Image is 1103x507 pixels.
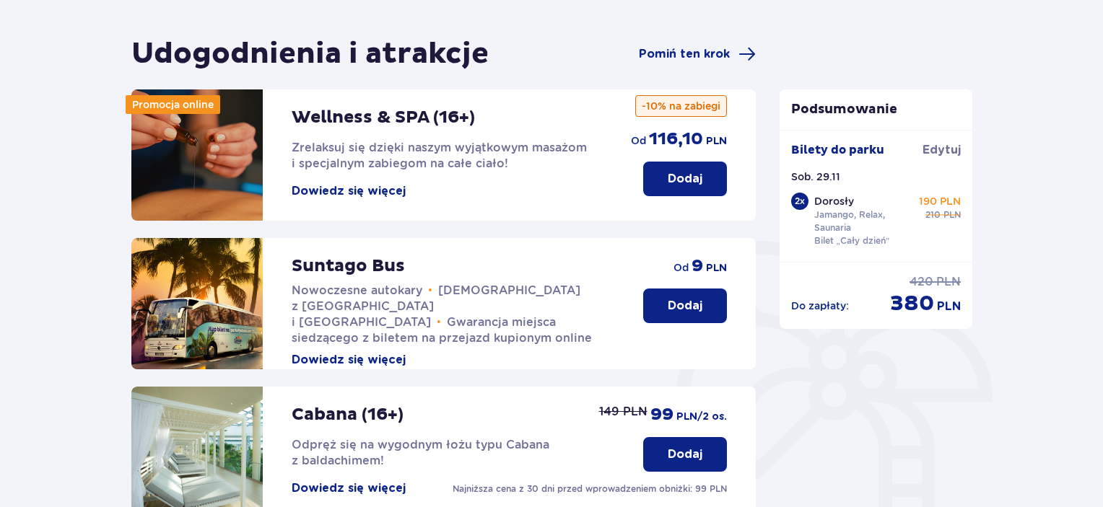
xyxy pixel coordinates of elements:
[292,107,475,128] p: Wellness & SPA (16+)
[673,260,689,275] p: od
[706,134,727,149] p: PLN
[668,298,702,314] p: Dodaj
[919,194,961,208] p: 190 PLN
[292,352,406,368] button: Dowiedz się więcej
[668,171,702,187] p: Dodaj
[126,95,220,114] div: Promocja online
[814,234,890,247] p: Bilet „Cały dzień”
[643,288,727,323] button: Dodaj
[639,45,756,63] a: Pomiń ten krok
[692,255,703,277] p: 9
[910,274,933,290] p: 420
[814,194,854,208] p: Dorosły
[292,141,587,170] span: Zrelaksuj się dzięki naszym wyjątkowym masażom i specjalnym zabiegom na całe ciało!
[292,404,404,426] p: Cabana (16+)
[437,315,441,330] span: •
[936,274,961,290] p: PLN
[643,437,727,472] button: Dodaj
[292,255,405,277] p: Suntago Bus
[599,404,648,420] p: 149 PLN
[791,169,840,184] p: Sob. 29.11
[890,290,934,317] p: 380
[814,208,914,234] p: Jamango, Relax, Saunaria
[943,208,961,221] p: PLN
[937,299,961,314] p: PLN
[780,101,973,118] p: Podsumowanie
[791,142,884,158] p: Bilety do parku
[292,283,422,297] span: Nowoczesne autokary
[650,404,673,426] p: 99
[292,438,549,467] span: Odpręż się na wygodnym łożu typu Cabana z baldachimem!
[639,46,730,62] span: Pomiń ten krok
[292,183,406,199] button: Dowiedz się więcej
[635,95,727,117] p: -10% na zabiegi
[668,446,702,462] p: Dodaj
[453,482,727,495] p: Najniższa cena z 30 dni przed wprowadzeniem obniżki: 99 PLN
[791,299,849,313] p: Do zapłaty :
[925,208,941,221] p: 210
[649,128,703,150] p: 116,10
[292,480,406,496] button: Dowiedz się więcej
[923,142,961,158] a: Edytuj
[131,89,263,221] img: attraction
[292,283,580,329] span: [DEMOGRAPHIC_DATA] z [GEOGRAPHIC_DATA] i [GEOGRAPHIC_DATA]
[131,238,263,369] img: attraction
[428,283,432,298] span: •
[706,261,727,275] p: PLN
[131,36,489,72] h1: Udogodnienia i atrakcje
[676,410,727,424] p: PLN /2 os.
[791,193,808,210] div: 2 x
[643,162,727,196] button: Dodaj
[631,133,646,148] p: od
